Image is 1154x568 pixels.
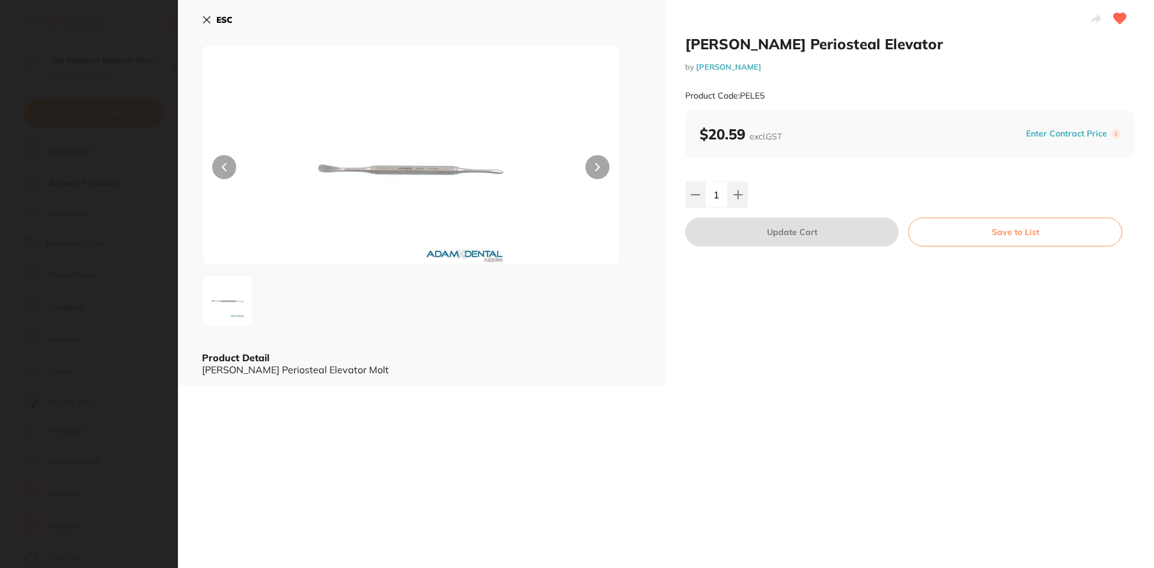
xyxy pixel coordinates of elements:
img: LmpwZw [286,75,536,265]
button: Save to List [908,218,1122,246]
div: [PERSON_NAME] Periosteal Elevator Molt [202,364,642,375]
small: Product Code: PELE5 [685,91,765,101]
img: LmpwZw [206,279,249,323]
small: by [685,63,1135,72]
h2: [PERSON_NAME] Periosteal Elevator [685,35,1135,53]
b: Product Detail [202,352,269,364]
a: [PERSON_NAME] [696,62,762,72]
span: excl. GST [749,131,782,142]
b: ESC [216,14,233,25]
label: i [1111,129,1120,139]
button: Update Cart [685,218,899,246]
button: ESC [202,10,233,30]
b: $20.59 [700,125,782,143]
button: Enter Contract Price [1022,128,1111,139]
